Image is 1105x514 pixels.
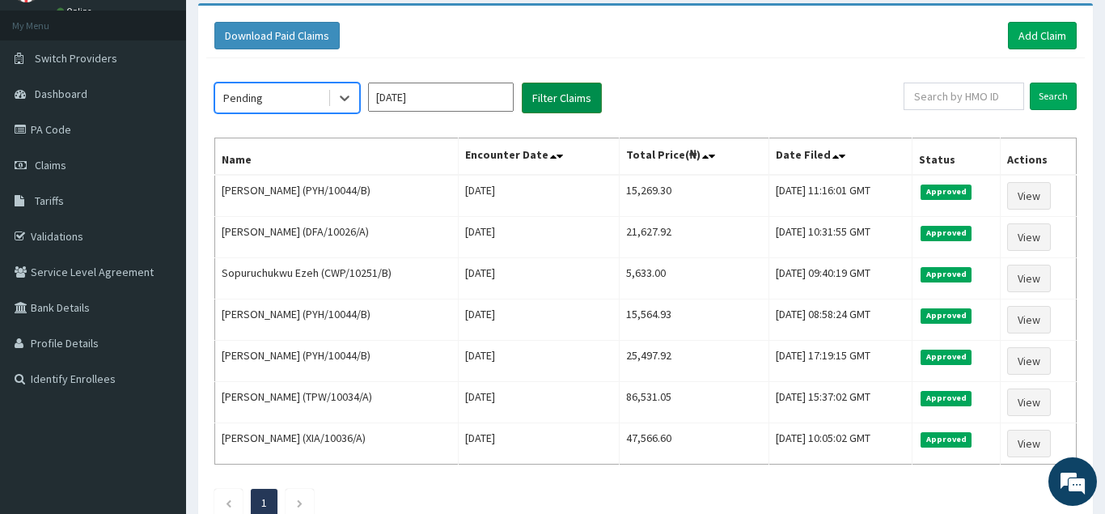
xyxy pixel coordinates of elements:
[921,432,972,447] span: Approved
[620,138,768,176] th: Total Price(₦)
[35,158,66,172] span: Claims
[768,138,912,176] th: Date Filed
[368,83,514,112] input: Select Month and Year
[215,258,459,299] td: Sopuruchukwu Ezeh (CWP/10251/B)
[296,495,303,510] a: Next page
[215,299,459,341] td: [PERSON_NAME] (PYH/10044/B)
[620,423,768,465] td: 47,566.60
[768,299,912,341] td: [DATE] 08:58:24 GMT
[768,258,912,299] td: [DATE] 09:40:19 GMT
[1007,347,1051,375] a: View
[620,341,768,382] td: 25,497.92
[30,81,66,121] img: d_794563401_company_1708531726252_794563401
[35,87,87,101] span: Dashboard
[921,267,972,282] span: Approved
[225,495,232,510] a: Previous page
[8,342,308,399] textarea: Type your message and hit 'Enter'
[921,308,972,323] span: Approved
[620,258,768,299] td: 5,633.00
[215,423,459,465] td: [PERSON_NAME] (XIA/10036/A)
[215,341,459,382] td: [PERSON_NAME] (PYH/10044/B)
[35,193,64,208] span: Tariffs
[459,423,620,465] td: [DATE]
[921,350,972,364] span: Approved
[620,299,768,341] td: 15,564.93
[904,83,1024,110] input: Search by HMO ID
[921,226,972,240] span: Approved
[215,138,459,176] th: Name
[921,391,972,406] span: Approved
[620,382,768,423] td: 86,531.05
[84,91,272,112] div: Chat with us now
[620,175,768,217] td: 15,269.30
[921,185,972,199] span: Approved
[1000,138,1076,176] th: Actions
[459,341,620,382] td: [DATE]
[522,83,602,113] button: Filter Claims
[459,258,620,299] td: [DATE]
[1030,83,1077,110] input: Search
[265,8,304,47] div: Minimize live chat window
[912,138,1000,176] th: Status
[768,423,912,465] td: [DATE] 10:05:02 GMT
[459,217,620,258] td: [DATE]
[215,175,459,217] td: [PERSON_NAME] (PYH/10044/B)
[768,341,912,382] td: [DATE] 17:19:15 GMT
[1007,265,1051,292] a: View
[261,495,267,510] a: Page 1 is your current page
[215,217,459,258] td: [PERSON_NAME] (DFA/10026/A)
[1007,430,1051,457] a: View
[1007,389,1051,416] a: View
[215,382,459,423] td: [PERSON_NAME] (TPW/10034/A)
[1008,22,1077,49] a: Add Claim
[768,217,912,258] td: [DATE] 10:31:55 GMT
[620,217,768,258] td: 21,627.92
[459,175,620,217] td: [DATE]
[459,299,620,341] td: [DATE]
[214,22,340,49] button: Download Paid Claims
[223,90,263,106] div: Pending
[1007,223,1051,251] a: View
[768,382,912,423] td: [DATE] 15:37:02 GMT
[1007,306,1051,333] a: View
[94,154,223,317] span: We're online!
[1007,182,1051,210] a: View
[459,138,620,176] th: Encounter Date
[57,6,95,17] a: Online
[35,51,117,66] span: Switch Providers
[768,175,912,217] td: [DATE] 11:16:01 GMT
[459,382,620,423] td: [DATE]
